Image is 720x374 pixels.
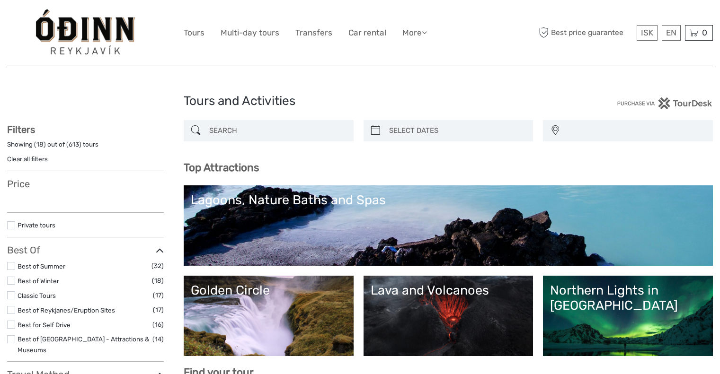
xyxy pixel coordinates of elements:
h1: Tours and Activities [184,94,537,109]
a: Best of Summer [18,262,65,270]
div: EN [662,25,681,41]
h3: Best Of [7,244,164,256]
span: (16) [152,319,164,330]
img: General Info: [34,7,136,59]
span: (17) [153,290,164,301]
a: Golden Circle [191,283,347,349]
span: (17) [153,304,164,315]
span: (14) [152,334,164,345]
a: More [402,26,427,40]
span: (32) [151,261,164,271]
a: Northern Lights in [GEOGRAPHIC_DATA] [550,283,706,349]
a: Best of Winter [18,277,59,285]
div: Lava and Volcanoes [371,283,526,298]
span: (18) [152,275,164,286]
a: Private tours [18,221,55,229]
label: 613 [69,140,79,149]
a: Tours [184,26,204,40]
span: 0 [701,28,709,37]
img: PurchaseViaTourDesk.png [617,97,713,109]
span: Best price guarantee [536,25,634,41]
a: Transfers [295,26,332,40]
label: 18 [36,140,44,149]
a: Classic Tours [18,292,56,299]
strong: Filters [7,124,35,135]
h3: Price [7,178,164,190]
a: Clear all filters [7,155,48,163]
b: Top Attractions [184,161,259,174]
a: Best of Reykjanes/Eruption Sites [18,306,115,314]
input: SELECT DATES [385,122,529,139]
a: Lava and Volcanoes [371,283,526,349]
div: Northern Lights in [GEOGRAPHIC_DATA] [550,283,706,313]
span: ISK [641,28,653,37]
div: Golden Circle [191,283,347,298]
input: SEARCH [205,122,349,139]
a: Best of [GEOGRAPHIC_DATA] - Attractions & Museums [18,335,149,354]
a: Car rental [348,26,386,40]
div: Showing ( ) out of ( ) tours [7,140,164,155]
a: Lagoons, Nature Baths and Spas [191,192,706,259]
a: Best for Self Drive [18,321,71,329]
a: Multi-day tours [221,26,279,40]
div: Lagoons, Nature Baths and Spas [191,192,706,208]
